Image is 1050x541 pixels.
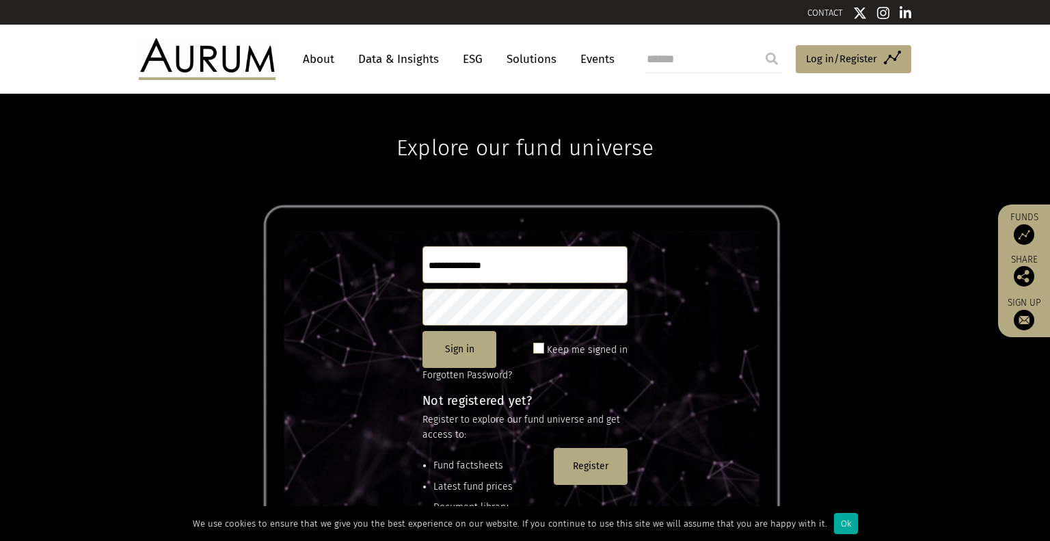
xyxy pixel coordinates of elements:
label: Keep me signed in [547,342,628,358]
a: Log in/Register [796,45,911,74]
h4: Not registered yet? [422,395,628,407]
img: Linkedin icon [900,6,912,20]
div: Ok [834,513,858,534]
li: Fund factsheets [433,458,548,473]
a: Funds [1005,211,1043,245]
img: Share this post [1014,266,1034,287]
a: Sign up [1005,297,1043,330]
a: Data & Insights [351,47,446,72]
input: Submit [758,45,785,72]
img: Sign up to our newsletter [1014,310,1034,330]
a: About [296,47,341,72]
h1: Explore our fund universe [396,94,654,161]
span: Log in/Register [806,51,877,67]
li: Document library [433,500,548,515]
button: Register [554,448,628,485]
p: Register to explore our fund universe and get access to: [422,412,628,443]
a: Events [574,47,615,72]
img: Aurum [139,38,275,79]
button: Sign in [422,331,496,368]
img: Instagram icon [877,6,889,20]
div: Share [1005,255,1043,287]
img: Access Funds [1014,224,1034,245]
a: ESG [456,47,489,72]
li: Latest fund prices [433,479,548,494]
a: Solutions [500,47,563,72]
a: CONTACT [807,8,843,18]
a: Forgotten Password? [422,369,512,381]
img: Twitter icon [853,6,867,20]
